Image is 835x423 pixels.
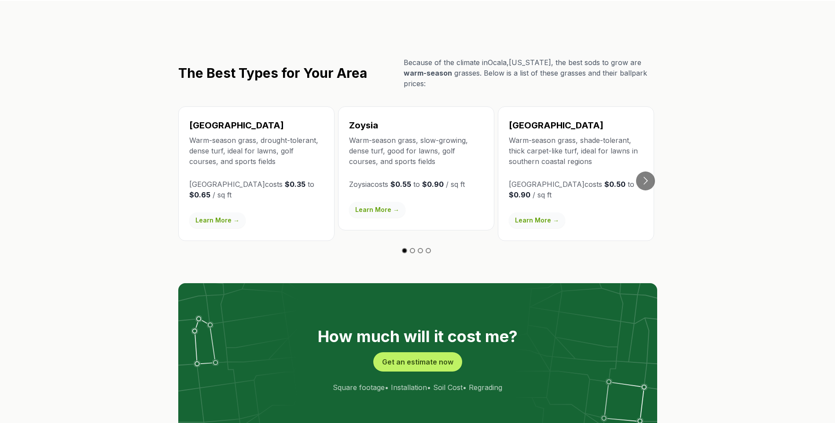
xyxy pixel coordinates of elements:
[285,180,305,189] strong: $0.35
[426,248,431,253] button: Go to slide 4
[402,248,407,253] button: Go to slide 1
[373,352,462,372] button: Get an estimate now
[349,179,483,190] p: Zoysia costs to / sq ft
[349,202,405,218] a: Learn More →
[410,248,415,253] button: Go to slide 2
[422,180,444,189] strong: $0.90
[178,65,367,81] h2: The Best Types for Your Area
[189,190,210,199] strong: $0.65
[509,190,530,199] strong: $0.90
[509,179,643,200] p: [GEOGRAPHIC_DATA] costs to / sq ft
[349,119,483,131] h3: Zoysia
[189,212,246,228] a: Learn More →
[390,180,411,189] strong: $0.55
[418,248,423,253] button: Go to slide 3
[189,179,324,200] p: [GEOGRAPHIC_DATA] costs to / sq ft
[604,180,625,189] strong: $0.50
[404,57,657,89] p: Because of the climate in Ocala , [US_STATE] , the best sods to grow are grasses. Below is a list...
[189,135,324,167] p: Warm-season grass, drought-tolerant, dense turf, ideal for lawns, golf courses, and sports fields
[349,135,483,167] p: Warm-season grass, slow-growing, dense turf, good for lawns, golf courses, and sports fields
[404,69,452,77] span: warm-season
[509,119,643,131] h3: [GEOGRAPHIC_DATA]
[509,135,643,167] p: Warm-season grass, shade-tolerant, thick carpet-like turf, ideal for lawns in southern coastal re...
[636,171,655,190] button: Go to next slide
[189,119,324,131] h3: [GEOGRAPHIC_DATA]
[509,212,565,228] a: Learn More →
